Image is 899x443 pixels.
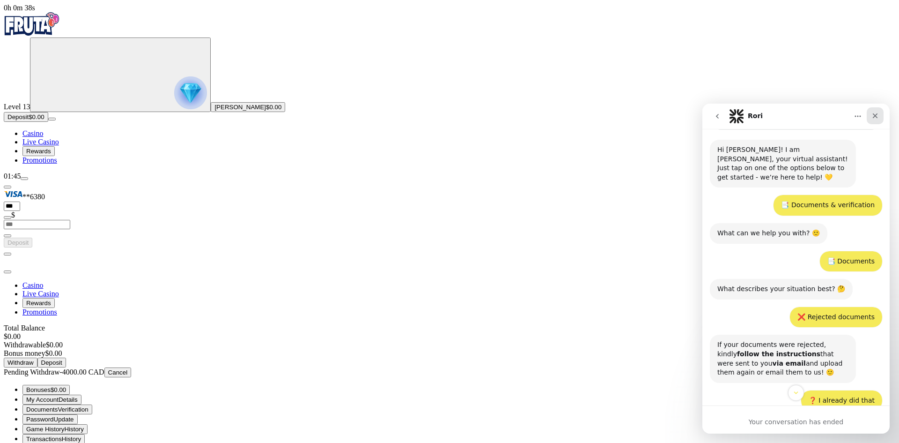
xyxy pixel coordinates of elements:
[211,102,285,112] button: [PERSON_NAME]$0.00
[104,368,132,377] button: Cancel
[58,406,88,413] span: Verification
[26,406,58,413] span: Documents
[59,396,78,403] span: Details
[22,156,57,164] a: Promotions
[4,29,60,37] a: Fruta
[22,129,43,137] a: Casino
[702,104,890,434] iframe: Intercom live chat
[4,324,895,341] div: Total Balance
[26,435,62,443] span: Transactions
[4,341,46,349] span: Withdrawable
[22,281,43,289] a: Casino
[22,298,55,308] button: Rewards
[22,308,57,316] a: Promotions
[26,426,64,433] span: Game History
[4,234,11,237] button: eye icon
[4,12,895,165] nav: Primary
[7,239,29,246] span: Deposit
[60,368,104,376] span: -4000.00 CAD
[11,211,15,219] span: $
[4,332,895,341] div: $0.00
[4,349,895,358] div: $0.00
[4,341,895,349] div: $0.00
[4,186,11,188] button: Hide quick deposit form
[214,104,266,111] span: [PERSON_NAME]
[4,216,11,219] button: eye icon
[54,416,74,423] span: Update
[22,395,81,405] button: user iconMy AccountDetails
[4,368,60,376] span: Pending Withdraw
[62,435,81,443] span: History
[22,424,88,434] button: 777 iconGame HistoryHistory
[37,358,66,368] button: Deposit
[4,4,35,12] span: user session time
[30,38,211,112] button: reward progress
[4,103,30,111] span: Level 13
[4,12,60,36] img: Fruta
[108,369,128,376] span: Cancel
[26,386,51,393] span: Bonuses
[21,177,28,180] button: menu
[4,253,11,255] button: chevron-left icon
[22,138,59,146] a: Live Casino
[4,270,11,273] button: close
[22,290,59,298] a: Live Casino
[4,129,895,165] nav: Main menu
[174,76,207,109] img: reward progress
[4,349,45,357] span: Bonus money
[29,113,44,120] span: $0.00
[26,396,59,403] span: My Account
[22,414,78,424] button: lock iconPasswordUpdate
[22,385,70,395] button: smiley iconBonuses$0.00
[4,189,22,199] img: Visa
[266,104,281,111] span: $0.00
[26,148,51,155] span: Rewards
[41,359,62,366] span: Deposit
[26,416,54,423] span: Password
[22,405,92,414] button: doc iconDocumentsVerification
[48,118,56,120] button: menu
[4,358,37,368] button: Withdraw
[4,238,32,248] button: Deposit
[7,359,34,366] span: Withdraw
[4,112,48,122] button: Depositplus icon$0.00
[4,281,895,316] nav: Main menu
[22,146,55,156] button: Rewards
[4,172,21,180] span: 01:45
[26,300,51,307] span: Rewards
